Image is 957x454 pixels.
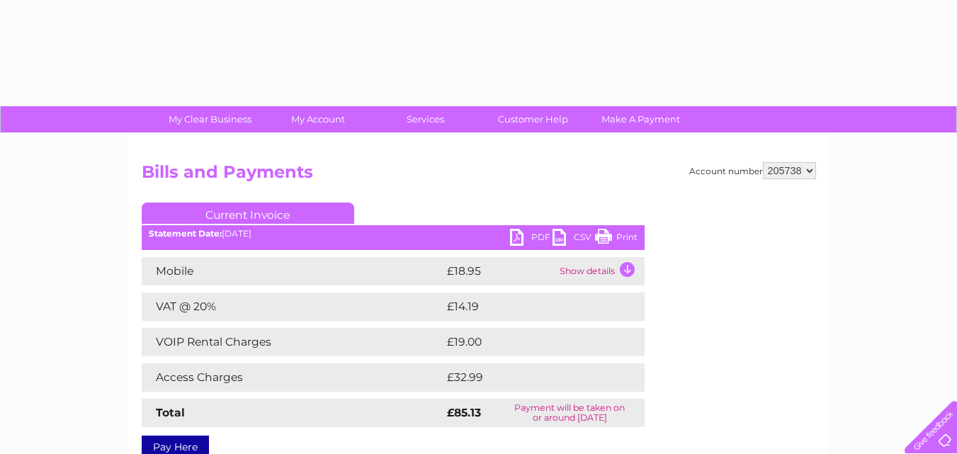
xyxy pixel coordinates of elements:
[259,106,376,132] a: My Account
[142,203,354,224] a: Current Invoice
[447,406,481,419] strong: £85.13
[510,229,553,249] a: PDF
[142,363,443,392] td: Access Charges
[142,328,443,356] td: VOIP Rental Charges
[152,106,268,132] a: My Clear Business
[156,406,185,419] strong: Total
[142,229,645,239] div: [DATE]
[556,257,645,285] td: Show details
[443,257,556,285] td: £18.95
[475,106,591,132] a: Customer Help
[149,228,222,239] b: Statement Date:
[367,106,484,132] a: Services
[553,229,595,249] a: CSV
[495,399,644,427] td: Payment will be taken on or around [DATE]
[142,162,816,189] h2: Bills and Payments
[443,363,616,392] td: £32.99
[689,162,816,179] div: Account number
[142,293,443,321] td: VAT @ 20%
[582,106,699,132] a: Make A Payment
[443,293,613,321] td: £14.19
[443,328,616,356] td: £19.00
[595,229,638,249] a: Print
[142,257,443,285] td: Mobile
